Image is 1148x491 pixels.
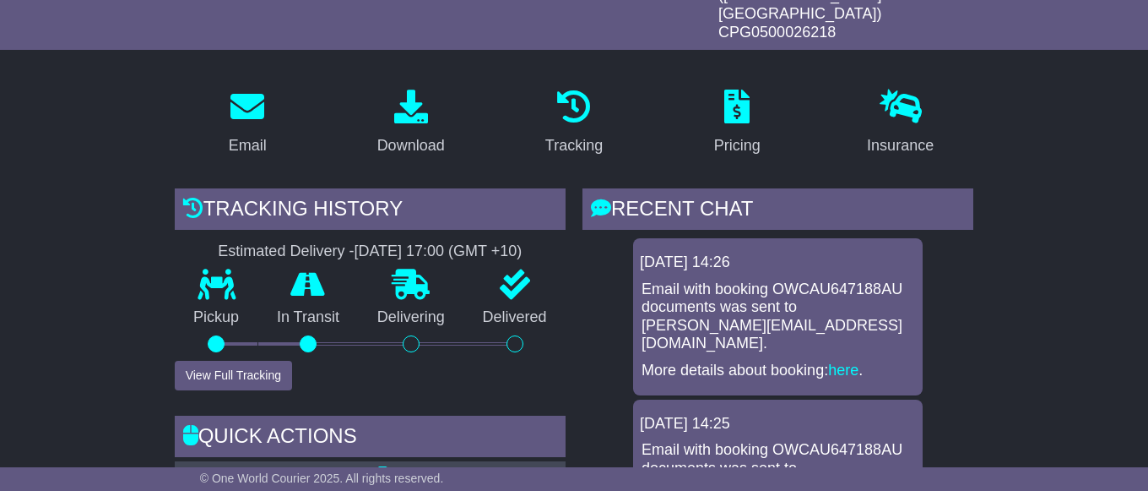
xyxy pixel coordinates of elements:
[545,134,603,157] div: Tracking
[640,415,916,434] div: [DATE] 14:25
[828,362,858,379] a: here
[377,134,445,157] div: Download
[534,84,614,163] a: Tracking
[640,254,916,272] div: [DATE] 14:26
[229,134,267,157] div: Email
[175,361,292,390] button: View Full Tracking
[642,362,914,380] p: More details about booking: .
[200,472,444,485] span: © One World Courier 2025. All rights reserved.
[703,84,772,163] a: Pricing
[856,84,945,163] a: Insurance
[642,281,914,353] p: Email with booking OWCAU647188AU documents was sent to [PERSON_NAME][EMAIL_ADDRESS][DOMAIN_NAME].
[258,308,359,327] p: In Transit
[582,188,973,234] div: RECENT CHAT
[175,243,566,261] div: Estimated Delivery -
[185,466,319,483] a: Email Documents
[714,134,761,157] div: Pricing
[175,188,566,234] div: Tracking history
[175,416,566,461] div: Quick Actions
[867,134,934,157] div: Insurance
[366,84,456,163] a: Download
[175,308,258,327] p: Pickup
[354,243,522,261] div: [DATE] 17:00 (GMT +10)
[358,308,463,327] p: Delivering
[463,308,566,327] p: Delivered
[218,84,278,163] a: Email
